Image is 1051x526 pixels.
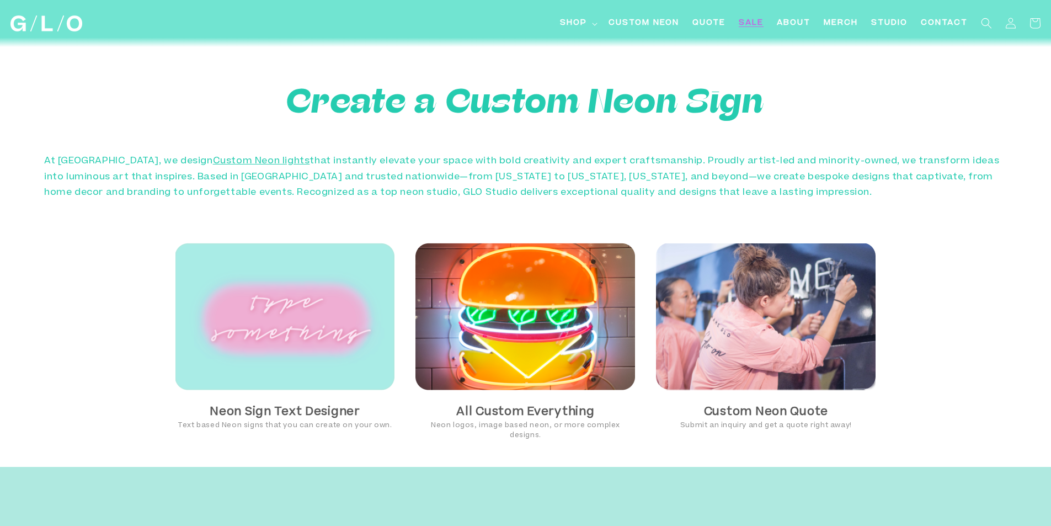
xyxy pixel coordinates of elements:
span: About [777,18,810,29]
a: Custom Neon [602,11,686,36]
p: Neon logos, image based neon, or more complex designs. [415,421,635,440]
iframe: Chat Widget [996,473,1051,526]
a: GLO Studio [7,12,87,36]
a: Quote [686,11,732,36]
a: Merch [817,11,865,36]
span: Merch [824,18,858,29]
p: Text based Neon signs that you can create on your own. [175,421,395,431]
strong: Custom Neon Quote [704,407,828,418]
strong: All Custom Everything [456,407,594,418]
span: SALE [739,18,764,29]
a: Studio [865,11,914,36]
summary: Search [974,11,999,35]
a: Custom Neon lights [213,157,310,166]
summary: Shop [553,11,602,36]
a: Hamburger Neon Sign in NYC All Custom EverythingNeon logos, image based neon, or more complex des... [407,243,643,440]
img: GLO Studio [10,15,82,31]
span: Contact [921,18,968,29]
a: Contact [914,11,974,36]
img: Hamburger Neon Sign in NYC [415,243,635,390]
a: SALE [732,11,770,36]
span: Shop [560,18,587,29]
span: Quote [692,18,725,29]
p: Submit an inquiry and get a quote right away! [656,421,876,431]
a: Neon Sign Text DesignerText based Neon signs that you can create on your own. [167,243,403,431]
a: Custom Neon QuoteSubmit an inquiry and get a quote right away! [648,243,884,431]
strong: Neon Sign Text Designer [210,407,360,418]
a: About [770,11,817,36]
span: Custom Neon [609,18,679,29]
span: Studio [871,18,908,29]
p: At [GEOGRAPHIC_DATA], we design that instantly elevate your space with bold creativity and expert... [44,153,1007,201]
